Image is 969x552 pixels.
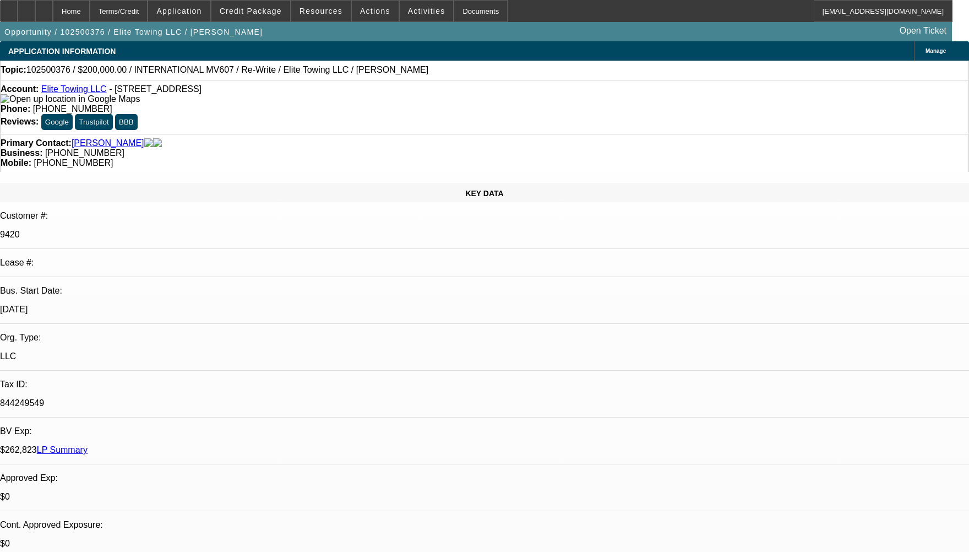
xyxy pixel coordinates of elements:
[4,28,263,36] span: Opportunity / 102500376 / Elite Towing LLC / [PERSON_NAME]
[465,189,503,198] span: KEY DATA
[1,84,39,94] strong: Account:
[1,138,72,148] strong: Primary Contact:
[895,21,951,40] a: Open Ticket
[1,117,39,126] strong: Reviews:
[153,138,162,148] img: linkedin-icon.png
[8,47,116,56] span: APPLICATION INFORMATION
[1,94,140,104] img: Open up location in Google Maps
[1,94,140,104] a: View Google Maps
[26,65,428,75] span: 102500376 / $200,000.00 / INTERNATIONAL MV607 / Re-Write / Elite Towing LLC / [PERSON_NAME]
[211,1,290,21] button: Credit Package
[144,138,153,148] img: facebook-icon.png
[1,104,30,113] strong: Phone:
[408,7,445,15] span: Activities
[1,65,26,75] strong: Topic:
[360,7,390,15] span: Actions
[352,1,399,21] button: Actions
[34,158,113,167] span: [PHONE_NUMBER]
[109,84,202,94] span: - [STREET_ADDRESS]
[220,7,282,15] span: Credit Package
[115,114,138,130] button: BBB
[72,138,144,148] a: [PERSON_NAME]
[1,148,42,158] strong: Business:
[148,1,210,21] button: Application
[156,7,202,15] span: Application
[33,104,112,113] span: [PHONE_NUMBER]
[37,445,88,454] a: LP Summary
[291,1,351,21] button: Resources
[926,48,946,54] span: Manage
[41,114,73,130] button: Google
[300,7,342,15] span: Resources
[1,158,31,167] strong: Mobile:
[41,84,107,94] a: Elite Towing LLC
[75,114,112,130] button: Trustpilot
[45,148,124,158] span: [PHONE_NUMBER]
[400,1,454,21] button: Activities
